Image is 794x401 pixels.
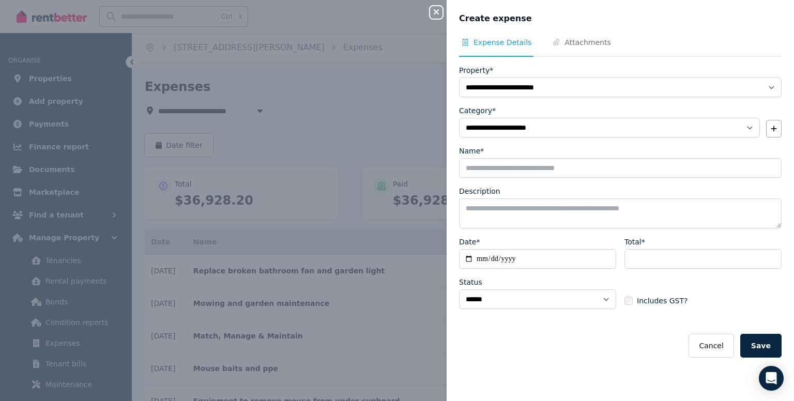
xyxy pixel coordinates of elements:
[459,186,500,196] label: Description
[637,296,688,306] span: Includes GST?
[459,277,482,287] label: Status
[459,65,493,75] label: Property*
[474,37,531,48] span: Expense Details
[740,334,782,358] button: Save
[689,334,734,358] button: Cancel
[459,12,532,25] span: Create expense
[564,37,610,48] span: Attachments
[459,105,496,116] label: Category*
[459,37,782,57] nav: Tabs
[459,237,480,247] label: Date*
[759,366,784,391] div: Open Intercom Messenger
[624,297,633,305] input: Includes GST?
[459,146,484,156] label: Name*
[624,237,645,247] label: Total*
